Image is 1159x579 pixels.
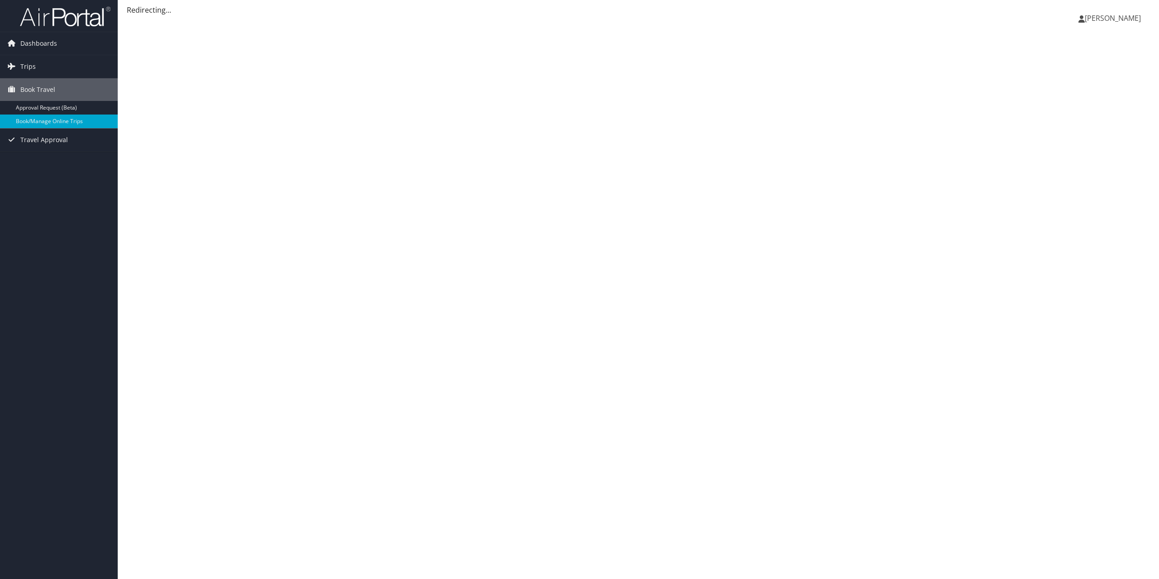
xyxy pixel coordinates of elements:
[20,32,57,55] span: Dashboards
[1078,5,1150,32] a: [PERSON_NAME]
[20,55,36,78] span: Trips
[1085,13,1141,23] span: [PERSON_NAME]
[20,129,68,151] span: Travel Approval
[127,5,1150,15] div: Redirecting...
[20,6,110,27] img: airportal-logo.png
[20,78,55,101] span: Book Travel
